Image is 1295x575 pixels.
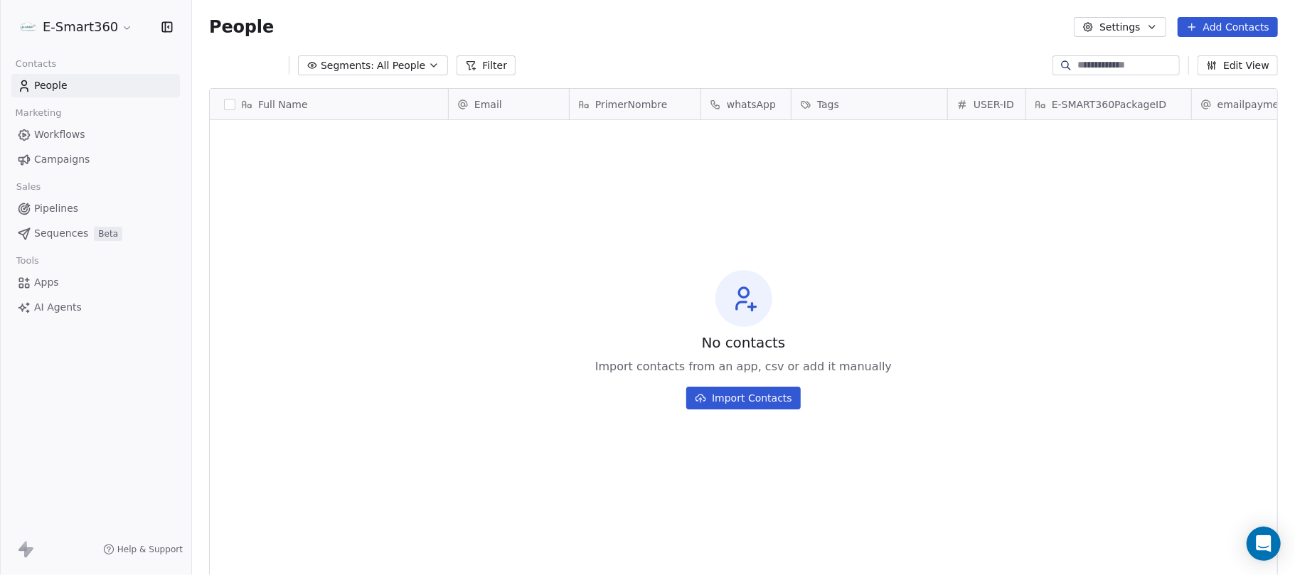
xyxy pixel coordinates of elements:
button: Import Contacts [686,387,801,409]
span: Tags [817,97,839,112]
button: Edit View [1198,55,1278,75]
span: Contacts [9,53,63,75]
div: USER-ID [948,89,1025,119]
a: Import Contacts [686,381,801,409]
div: Open Intercom Messenger [1247,527,1281,561]
div: Tags [792,89,947,119]
button: Filter [457,55,516,75]
span: All People [377,58,425,73]
span: E-SMART360PackageID [1052,97,1166,112]
a: SequencesBeta [11,222,180,245]
span: Email [474,97,502,112]
img: -.png [20,18,37,36]
div: whatsApp [701,89,791,119]
span: No contacts [702,333,786,353]
a: Campaigns [11,148,180,171]
a: Apps [11,271,180,294]
span: Marketing [9,102,68,124]
span: Segments: [321,58,374,73]
span: Tools [10,250,45,272]
span: emailpayment [1217,97,1289,112]
span: Sales [10,176,47,198]
span: E-Smart360 [43,18,118,36]
a: AI Agents [11,296,180,319]
div: E-SMART360PackageID [1026,89,1191,119]
span: Beta [94,227,122,241]
a: Workflows [11,123,180,146]
span: Full Name [258,97,308,112]
a: Help & Support [103,544,183,555]
span: Help & Support [117,544,183,555]
span: Apps [34,275,59,290]
span: USER-ID [974,97,1014,112]
a: People [11,74,180,97]
button: Settings [1074,17,1166,37]
button: E-Smart360 [17,15,136,39]
div: Email [449,89,569,119]
div: Full Name [210,89,448,119]
a: Pipelines [11,197,180,220]
span: Import contacts from an app, csv or add it manually [595,358,892,375]
div: grid [210,120,449,561]
span: Pipelines [34,201,78,216]
span: Campaigns [34,152,90,167]
span: Sequences [34,226,88,241]
span: PrimerNombre [595,97,667,112]
button: Add Contacts [1178,17,1278,37]
div: PrimerNombre [570,89,700,119]
span: whatsApp [727,97,776,112]
span: People [209,16,274,38]
span: Workflows [34,127,85,142]
span: People [34,78,68,93]
span: AI Agents [34,300,82,315]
